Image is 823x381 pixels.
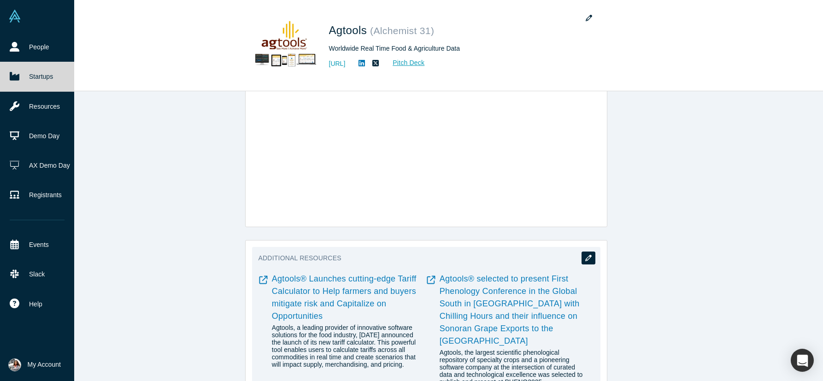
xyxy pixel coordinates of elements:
h3: Additional Resources [259,253,581,263]
a: [URL] [329,59,346,69]
a: Agtools® Launches cutting-edge Tariff Calculator to Help farmers and buyers mitigate risk and Cap... [272,274,417,321]
img: Alchemist Vault Logo [8,10,21,23]
span: Agtools [329,24,370,36]
button: My Account [8,358,61,371]
a: Agtools® selected to present First Phenology Conference in the Global South in [GEOGRAPHIC_DATA] ... [440,274,580,346]
small: ( Alchemist 31 ) [370,25,434,36]
span: My Account [28,360,61,369]
img: Agtools's Logo [252,13,316,78]
a: Pitch Deck [382,58,425,68]
span: Help [29,299,42,309]
iframe: Agtools Inc. [246,23,607,227]
div: Worldwide Real Time Food & Agriculture Data [329,44,587,53]
img: Martha Montoya's Account [8,358,21,371]
p: Agtools, a leading provider of innovative software solutions for the food industry, [DATE] announ... [272,324,420,368]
